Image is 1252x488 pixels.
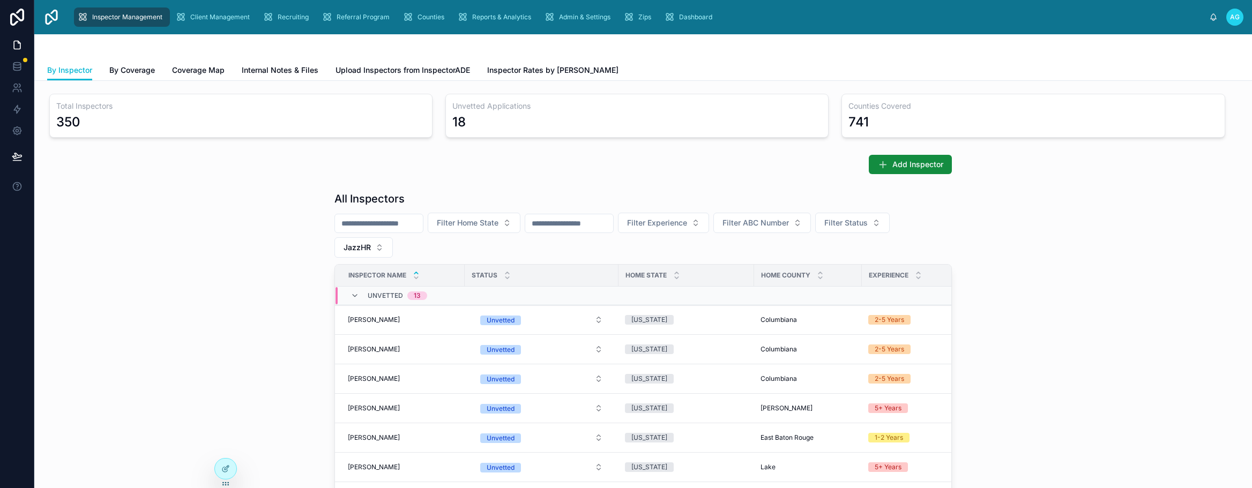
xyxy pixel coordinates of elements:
[487,345,515,355] div: Unvetted
[348,271,406,280] span: Inspector Name
[631,403,667,413] div: [US_STATE]
[348,463,400,471] span: [PERSON_NAME]
[761,433,814,442] span: East Baton Rouge
[625,433,748,442] a: [US_STATE]
[875,462,901,472] div: 5+ Years
[399,7,452,27] a: Counties
[109,65,155,76] span: By Coverage
[487,65,618,76] span: Inspector Rates by [PERSON_NAME]
[679,13,712,21] span: Dashboard
[348,345,400,354] span: [PERSON_NAME]
[661,7,720,27] a: Dashboard
[337,13,390,21] span: Referral Program
[487,61,618,82] a: Inspector Rates by [PERSON_NAME]
[487,316,515,325] div: Unvetted
[172,7,257,27] a: Client Management
[625,374,748,384] a: [US_STATE]
[348,433,400,442] span: [PERSON_NAME]
[625,403,748,413] a: [US_STATE]
[868,344,948,354] a: 2-5 Years
[454,7,539,27] a: Reports & Analytics
[620,7,659,27] a: Zips
[761,463,855,471] a: Lake
[868,433,948,442] a: 1-2 Years
[74,7,170,27] a: Inspector Management
[625,315,748,325] a: [US_STATE]
[472,310,612,329] button: Select Button
[559,13,610,21] span: Admin & Settings
[47,61,92,81] a: By Inspector
[452,101,822,111] h3: Unvetted Applications
[471,457,612,477] a: Select Button
[618,213,709,233] button: Select Button
[437,217,498,228] span: Filter Home State
[109,61,155,82] a: By Coverage
[348,433,458,442] a: [PERSON_NAME]
[868,315,948,325] a: 2-5 Years
[824,217,868,228] span: Filter Status
[869,155,952,174] button: Add Inspector
[761,316,855,324] a: Columbiana
[348,404,400,412] span: [PERSON_NAME]
[868,403,948,413] a: 5+ Years
[472,428,612,447] button: Select Button
[418,13,444,21] span: Counties
[92,13,162,21] span: Inspector Management
[487,463,515,472] div: Unvetted
[875,344,904,354] div: 2-5 Years
[815,213,890,233] button: Select Button
[625,462,748,472] a: [US_STATE]
[348,345,458,354] a: [PERSON_NAME]
[471,398,612,418] a: Select Button
[348,316,458,324] a: [PERSON_NAME]
[487,433,515,443] div: Unvetted
[631,462,667,472] div: [US_STATE]
[472,457,612,477] button: Select Button
[47,65,92,76] span: By Inspector
[368,291,403,300] span: Unvetted
[875,374,904,384] div: 2-5 Years
[761,345,797,354] span: Columbiana
[472,13,531,21] span: Reports & Analytics
[471,369,612,389] a: Select Button
[334,191,405,206] h1: All Inspectors
[487,404,515,414] div: Unvetted
[1230,13,1240,21] span: AG
[631,433,667,442] div: [US_STATE]
[541,7,618,27] a: Admin & Settings
[625,344,748,354] a: [US_STATE]
[190,13,250,21] span: Client Management
[428,213,520,233] button: Select Button
[875,315,904,325] div: 2-5 Years
[875,403,901,413] div: 5+ Years
[242,65,318,76] span: Internal Notes & Files
[848,101,1218,111] h3: Counties Covered
[348,374,400,383] span: [PERSON_NAME]
[869,271,908,280] span: Experience
[627,217,687,228] span: Filter Experience
[638,13,651,21] span: Zips
[631,315,667,325] div: [US_STATE]
[452,114,466,131] div: 18
[625,271,667,280] span: Home State
[713,213,811,233] button: Select Button
[472,369,612,388] button: Select Button
[56,114,80,131] div: 350
[414,291,421,300] div: 13
[348,463,458,471] a: [PERSON_NAME]
[631,344,667,354] div: [US_STATE]
[761,463,776,471] span: Lake
[868,462,948,472] a: 5+ Years
[336,61,470,82] a: Upload Inspectors from InspectorADE
[471,310,612,330] a: Select Button
[761,345,855,354] a: Columbiana
[348,316,400,324] span: [PERSON_NAME]
[172,65,225,76] span: Coverage Map
[761,316,797,324] span: Columbiana
[875,433,903,442] div: 1-2 Years
[334,237,393,258] button: Select Button
[43,9,60,26] img: App logo
[868,374,948,384] a: 2-5 Years
[761,433,855,442] a: East Baton Rouge
[487,374,515,384] div: Unvetted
